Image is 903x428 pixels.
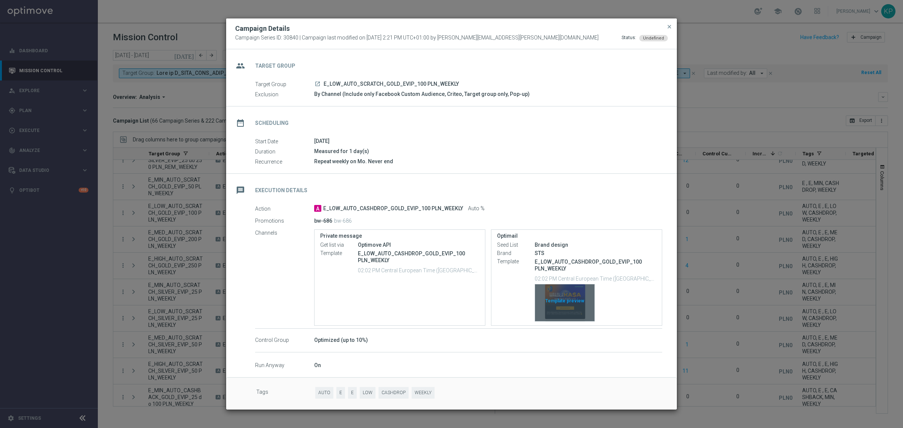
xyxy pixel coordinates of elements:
div: Repeat weekly on Mo. Never end [314,158,662,165]
label: Private message [320,233,479,239]
label: Action [255,205,314,212]
div: On [314,361,662,369]
label: Start Date [255,138,314,145]
i: group [234,59,247,73]
i: date_range [234,116,247,130]
div: STS [535,249,656,257]
label: Brand [497,250,535,257]
h2: Scheduling [255,120,289,127]
label: Template [497,258,535,265]
span: LOW [360,387,375,399]
label: Seed List [497,242,535,249]
span: E_LOW_AUTO_CASHDROP_GOLD_EVIP_100 PLN_WEEKLY [323,205,463,212]
h2: Campaign Details [235,24,290,33]
p: bw-686 [334,217,352,224]
span: E [348,387,357,399]
label: Exclusion [255,91,314,98]
p: E_LOW_AUTO_CASHDROP_GOLD_EVIP_100 PLN_WEEKLY [358,250,479,264]
span: E_LOW_AUTO_SCRATCH_GOLD_EVIP_100 PLN_WEEKLY [324,81,459,88]
h2: Target Group [255,62,295,70]
span: WEEKLY [412,387,435,399]
div: By Channel (Include only Facebook Custom Audience, Criteo, Target group only, Pop-up) [314,90,662,98]
colored-tag: Undefined [639,35,668,41]
div: Measured for 1 day(s) [314,147,662,155]
label: Control Group [255,337,314,344]
p: 02:02 PM Central European Time ([GEOGRAPHIC_DATA]) (UTC +02:00) [358,266,479,274]
div: Status: [622,35,636,41]
label: Template [320,250,358,257]
span: Auto % [468,205,485,212]
span: AUTO [315,387,333,399]
span: close [666,24,672,30]
label: Recurrence [255,158,314,165]
button: Template preview [535,284,595,322]
label: Tags [256,387,315,399]
span: A [314,205,321,212]
label: Target Group [255,81,314,88]
div: [DATE] [314,137,662,145]
label: Run Anyway [255,362,314,369]
label: Channels [255,229,314,236]
p: E_LOW_AUTO_CASHDROP_GOLD_EVIP_100 PLN_WEEKLY [535,258,656,272]
span: CASHDROP [379,387,409,399]
span: Undefined [643,36,664,41]
label: Duration [255,148,314,155]
h2: Execution Details [255,187,307,194]
i: launch [315,81,321,87]
span: E [336,387,345,399]
label: Get list via [320,242,358,249]
div: Template preview [535,284,594,321]
a: launch [314,81,321,88]
i: message [234,184,247,197]
p: 02:02 PM Central European Time (Warsaw) (UTC +02:00) [535,275,656,282]
p: bw-686 [314,217,332,224]
label: Optimail [497,233,656,239]
div: Optimized (up to 10%) [314,336,662,344]
div: Optimove API [358,241,479,249]
label: Promotions [255,217,314,224]
span: Campaign Series ID: 30840 | Campaign last modified on [DATE] 2:21 PM UTC+01:00 by [PERSON_NAME][E... [235,35,599,41]
div: Brand design [535,241,656,249]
